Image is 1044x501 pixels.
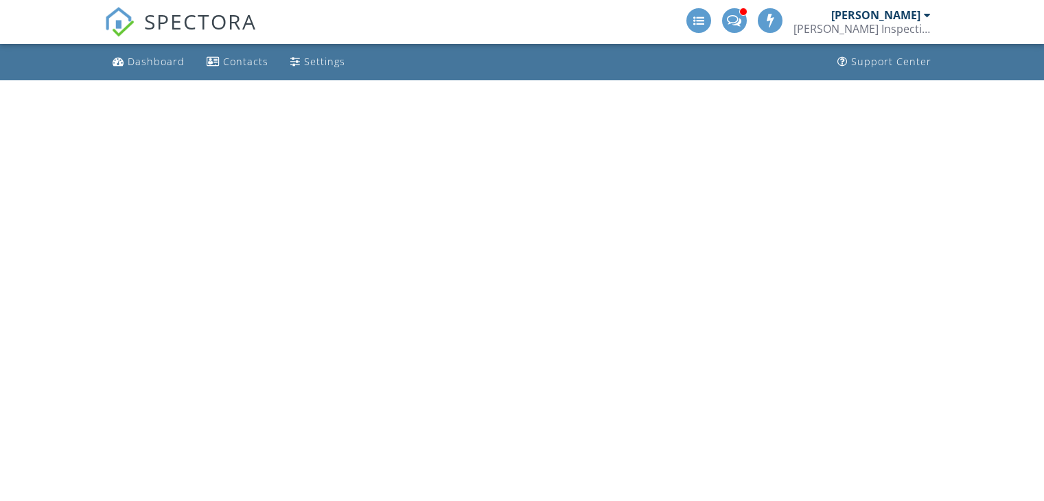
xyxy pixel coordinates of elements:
a: Contacts [201,49,274,75]
a: Settings [285,49,351,75]
div: [PERSON_NAME] [831,8,920,22]
span: SPECTORA [144,7,257,36]
div: Support Center [851,55,931,68]
a: SPECTORA [104,19,257,47]
div: Dashboard [128,55,185,68]
a: Support Center [832,49,937,75]
div: Contacts [223,55,268,68]
img: The Best Home Inspection Software - Spectora [104,7,135,37]
div: Schaefer Inspection Service [793,22,931,36]
a: Dashboard [107,49,190,75]
div: Settings [304,55,345,68]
